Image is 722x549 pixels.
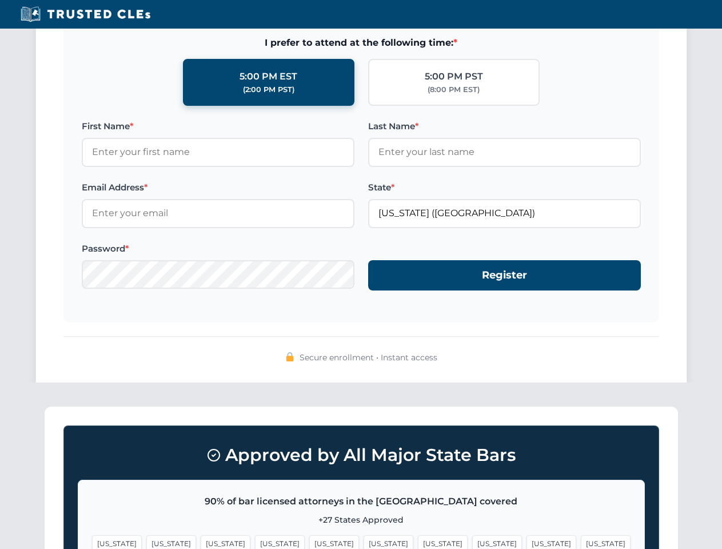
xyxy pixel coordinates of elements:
[82,138,354,166] input: Enter your first name
[300,351,437,364] span: Secure enrollment • Instant access
[17,6,154,23] img: Trusted CLEs
[368,120,641,133] label: Last Name
[78,440,645,471] h3: Approved by All Major State Bars
[240,69,297,84] div: 5:00 PM EST
[368,260,641,291] button: Register
[243,84,294,96] div: (2:00 PM PST)
[368,199,641,228] input: Florida (FL)
[425,69,483,84] div: 5:00 PM PST
[368,181,641,194] label: State
[368,138,641,166] input: Enter your last name
[82,120,354,133] label: First Name
[285,352,294,361] img: 🔒
[82,242,354,256] label: Password
[82,35,641,50] span: I prefer to attend at the following time:
[92,514,631,526] p: +27 States Approved
[82,181,354,194] label: Email Address
[92,494,631,509] p: 90% of bar licensed attorneys in the [GEOGRAPHIC_DATA] covered
[428,84,480,96] div: (8:00 PM EST)
[82,199,354,228] input: Enter your email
